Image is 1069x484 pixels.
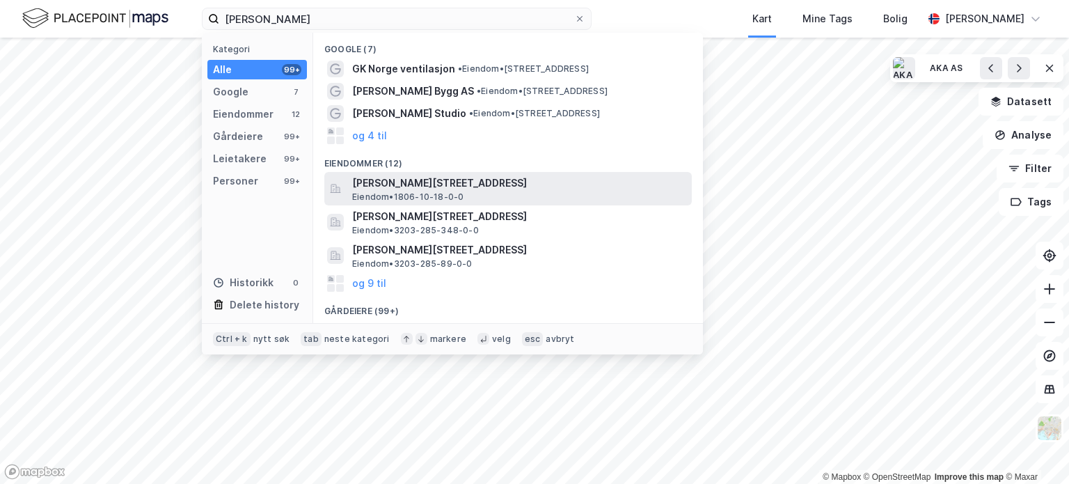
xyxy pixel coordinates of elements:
button: Filter [997,155,1063,182]
div: Gårdeiere (99+) [313,295,703,320]
a: Mapbox homepage [4,464,65,480]
div: Gårdeiere [213,128,263,145]
div: markere [430,334,466,345]
span: • [477,86,481,96]
div: Mine Tags [802,10,853,27]
div: esc [522,332,544,346]
div: 7 [290,86,301,97]
a: Mapbox [823,472,861,482]
button: og 4 til [352,127,387,144]
span: Eiendom • [STREET_ADDRESS] [477,86,608,97]
button: AKA AS [921,57,972,79]
span: Eiendom • 3203-285-89-0-0 [352,258,473,270]
div: Kart [752,10,772,27]
button: Analyse [983,121,1063,149]
span: Eiendom • 1806-10-18-0-0 [352,192,464,203]
span: • [458,63,462,74]
div: 99+ [282,153,301,164]
div: Google (7) [313,33,703,58]
button: og 9 til [352,275,386,292]
img: Z [1036,415,1063,442]
div: velg [492,334,511,345]
div: Ctrl + k [213,332,251,346]
div: Delete history [230,297,299,313]
iframe: Chat Widget [999,417,1069,484]
button: Tags [999,188,1063,216]
div: Alle [213,61,232,78]
span: • [469,108,473,118]
div: AKA AS [930,63,963,75]
div: [PERSON_NAME] [945,10,1024,27]
a: Improve this map [935,472,1004,482]
div: Kontrollprogram for chat [999,417,1069,484]
div: Google [213,84,248,100]
div: Historikk [213,274,274,291]
span: [PERSON_NAME] Bygg AS [352,83,474,100]
a: OpenStreetMap [864,472,931,482]
span: [PERSON_NAME][STREET_ADDRESS] [352,208,686,225]
span: [PERSON_NAME] HOLDING AS [352,322,494,339]
div: tab [301,332,322,346]
input: Søk på adresse, matrikkel, gårdeiere, leietakere eller personer [219,8,574,29]
span: Eiendom • [STREET_ADDRESS] [469,108,600,119]
div: 99+ [282,64,301,75]
div: Leietakere [213,150,267,167]
img: logo.f888ab2527a4732fd821a326f86c7f29.svg [22,6,168,31]
div: Eiendommer (12) [313,147,703,172]
span: [PERSON_NAME][STREET_ADDRESS] [352,242,686,258]
button: Datasett [979,88,1063,116]
div: Kategori [213,44,307,54]
div: 99+ [282,175,301,187]
span: [PERSON_NAME] Studio [352,105,466,122]
span: [PERSON_NAME][STREET_ADDRESS] [352,175,686,192]
img: AKA AS [893,57,915,79]
div: 12 [290,109,301,120]
div: nytt søk [253,334,290,345]
div: Eiendommer [213,106,274,123]
span: Eiendom • 3203-285-348-0-0 [352,225,479,236]
div: Personer [213,173,258,189]
div: 99+ [282,131,301,142]
div: neste kategori [324,334,390,345]
div: 0 [290,277,301,288]
span: Eiendom • [STREET_ADDRESS] [458,63,589,75]
div: Bolig [883,10,908,27]
div: avbryt [546,334,574,345]
span: GK Norge ventilasjon [352,61,455,77]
